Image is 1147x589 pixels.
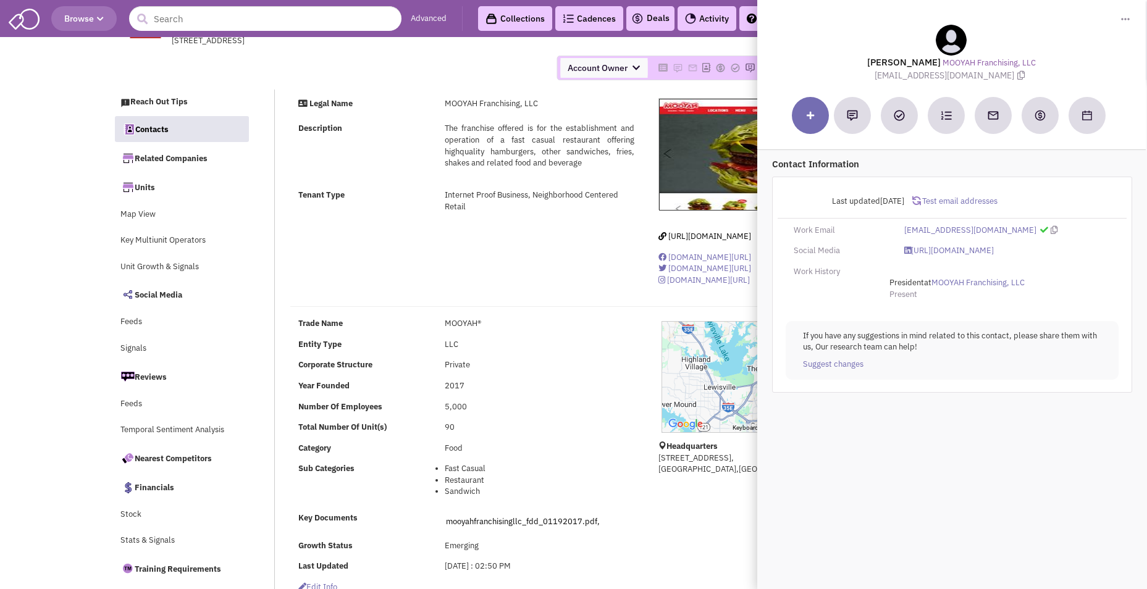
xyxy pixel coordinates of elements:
[445,486,634,498] li: Sandwich
[665,416,706,432] a: Open this area in Google Maps (opens a new window)
[658,252,751,262] a: [DOMAIN_NAME][URL]
[936,25,967,56] img: teammate.png
[803,359,863,370] a: Suggest changes
[437,443,642,454] div: Food
[114,311,249,334] a: Feeds
[114,503,249,527] a: Stock
[668,252,751,262] span: [DOMAIN_NAME][URL]
[786,266,897,278] div: Work History
[668,263,751,274] span: [DOMAIN_NAME][URL]
[943,57,1036,69] a: MOOYAH Franchising, LLC
[114,203,249,227] a: Map View
[114,282,249,307] a: Social Media
[51,6,117,31] button: Browse
[298,512,358,523] b: Key Documents
[298,380,350,391] b: Year Founded
[786,225,897,236] div: Work Email
[673,63,683,73] img: Please add to your accounts
[745,63,755,73] img: Please add to your accounts
[114,419,249,442] a: Temporal Sentiment Analysis
[889,277,924,288] span: President
[445,123,634,168] span: The franchise offered is for the establishment and operation of a fast casual restaurant offering...
[658,275,750,285] a: [DOMAIN_NAME][URL]
[1034,109,1046,122] img: Create a deal
[555,6,623,31] a: Cadences
[665,416,706,432] img: Google
[114,393,249,416] a: Feeds
[172,35,494,47] div: [STREET_ADDRESS]
[1082,111,1092,120] img: Schedule a Meeting
[658,453,949,475] p: [STREET_ADDRESS], [GEOGRAPHIC_DATA],[GEOGRAPHIC_DATA],75024,[GEOGRAPHIC_DATA]
[437,98,642,110] div: MOOYAH Franchising, LLC
[298,190,345,200] strong: Tenant Type
[114,445,249,471] a: Nearest Competitors
[298,443,331,453] b: Category
[437,540,642,552] div: Emerging
[730,63,740,73] img: Please add to your accounts
[485,13,497,25] img: icon-collection-lavender-black.svg
[437,422,642,433] div: 90
[880,196,904,206] span: [DATE]
[668,231,751,241] span: [URL][DOMAIN_NAME]
[114,556,249,582] a: Training Requirements
[803,330,1101,353] p: If you have any suggestions in mind related to this contact, please share them with us, Our resea...
[875,70,1028,81] span: [EMAIL_ADDRESS][DOMAIN_NAME]
[114,364,249,390] a: Reviews
[666,441,718,451] b: Headquarters
[129,6,401,31] input: Search
[445,463,634,475] li: Fast Casual
[114,229,249,253] a: Key Multiunit Operators
[437,318,642,330] div: MOOYAH®
[659,99,948,211] img: MOOYAH Franchising, LLC
[733,424,786,432] button: Keyboard shortcuts
[631,11,644,26] img: icon-deals.svg
[298,463,355,474] b: Sub Categories
[987,109,999,122] img: Send an email
[786,245,897,257] div: Social Media
[921,196,998,206] span: Test email addresses
[437,561,642,572] div: [DATE] : 02:50 PM
[298,339,342,349] b: Entity Type
[437,359,642,371] div: Private
[445,475,634,487] li: Restaurant
[437,190,642,212] div: Internet Proof Business, Neighborhood Centered Retail
[847,110,858,121] img: Add a note
[114,529,249,553] a: Stats & Signals
[115,116,250,142] a: Contacts
[715,63,725,73] img: Please add to your accounts
[941,110,952,121] img: Subscribe to a cadence
[437,401,642,413] div: 5,000
[9,6,40,30] img: SmartAdmin
[298,422,387,432] b: Total Number Of Unit(s)
[747,14,757,23] img: help.png
[658,263,751,274] a: [DOMAIN_NAME][URL]
[298,123,342,133] strong: Description
[667,275,750,285] span: [DOMAIN_NAME][URL]
[685,13,696,24] img: Activity.png
[678,6,736,31] a: Activity
[114,256,249,279] a: Unit Growth & Signals
[298,318,343,328] b: Trade Name
[298,561,348,571] b: Last Updated
[867,56,941,68] lable: [PERSON_NAME]
[64,13,104,24] span: Browse
[411,13,447,25] a: Advanced
[687,63,697,73] img: Please add to your accounts
[772,157,1132,170] p: Contact Information
[298,540,353,551] b: Growth Status
[739,6,816,31] a: Help-Center
[894,110,905,121] img: Add a Task
[904,245,994,257] a: [URL][DOMAIN_NAME]
[478,6,552,31] a: Collections
[658,231,751,241] a: [URL][DOMAIN_NAME]
[631,11,670,26] a: Deals
[309,98,353,109] strong: Legal Name
[889,289,917,299] span: Present
[114,91,249,114] a: Reach Out Tips
[904,225,1036,236] a: [EMAIL_ADDRESS][DOMAIN_NAME]
[889,277,1025,288] span: at
[114,174,249,200] a: Units
[114,337,249,361] a: Signals
[560,58,647,78] span: Account Owner
[437,339,642,351] div: LLC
